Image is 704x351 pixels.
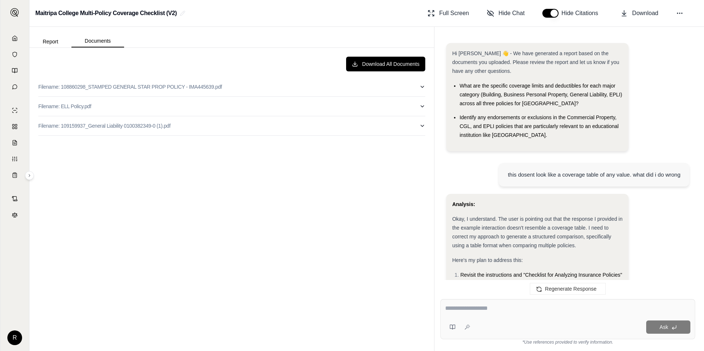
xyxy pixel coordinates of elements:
[508,170,680,179] div: this dosent look like a coverage table of any value. what did i do wrong
[5,63,25,78] a: Prompt Library
[5,191,25,206] a: Contract Analysis
[460,83,622,106] span: What are the specific coverage limits and deductibles for each major category (Building, Business...
[425,6,472,21] button: Full Screen
[10,8,19,17] img: Expand sidebar
[38,77,425,96] button: Filename: 108860298_STAMPED GENERAL STAR PROP POLICY - IMA445639.pdf
[25,171,34,180] button: Expand sidebar
[38,122,170,130] p: Filename: 109159937_General Liability 0100382349-0 (1).pdf
[440,339,695,345] div: *Use references provided to verify information.
[484,6,528,21] button: Hide Chat
[5,31,25,46] a: Home
[617,6,661,21] button: Download
[632,9,658,18] span: Download
[29,36,71,47] button: Report
[5,47,25,62] a: Documents Vault
[7,330,22,345] div: R
[460,272,622,287] span: Revisit the instructions and "Checklist for Analyzing Insurance Policies" to ensure I fully grasp...
[545,286,596,292] span: Regenerate Response
[530,283,606,295] button: Regenerate Response
[7,5,22,20] button: Expand sidebar
[499,9,525,18] span: Hide Chat
[5,135,25,150] a: Claim Coverage
[452,257,523,263] span: Here's my plan to address this:
[646,320,690,334] button: Ask
[562,9,603,18] span: Hide Citations
[5,103,25,118] a: Single Policy
[38,97,425,116] button: Filename: ELL Policy.pdf
[5,119,25,134] a: Policy Comparisons
[439,9,469,18] span: Full Screen
[452,50,619,74] span: Hi [PERSON_NAME] 👋 - We have generated a report based on the documents you uploaded. Please revie...
[5,208,25,222] a: Legal Search Engine
[5,168,25,182] a: Coverage Table
[38,116,425,135] button: Filename: 109159937_General Liability 0100382349-0 (1).pdf
[71,35,124,47] button: Documents
[5,79,25,94] a: Chat
[38,103,91,110] p: Filename: ELL Policy.pdf
[452,201,475,207] strong: Analysis:
[452,216,623,248] span: Okay, I understand. The user is pointing out that the response I provided in the example interact...
[5,152,25,166] a: Custom Report
[35,7,177,20] h2: Maitripa College Multi-Policy Coverage Checklist (V2)
[346,57,426,71] button: Download All Documents
[659,324,668,330] span: Ask
[38,83,222,91] p: Filename: 108860298_STAMPED GENERAL STAR PROP POLICY - IMA445639.pdf
[460,114,619,138] span: Identify any endorsements or exclusions in the Commercial Property, CGL, and EPLI policies that a...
